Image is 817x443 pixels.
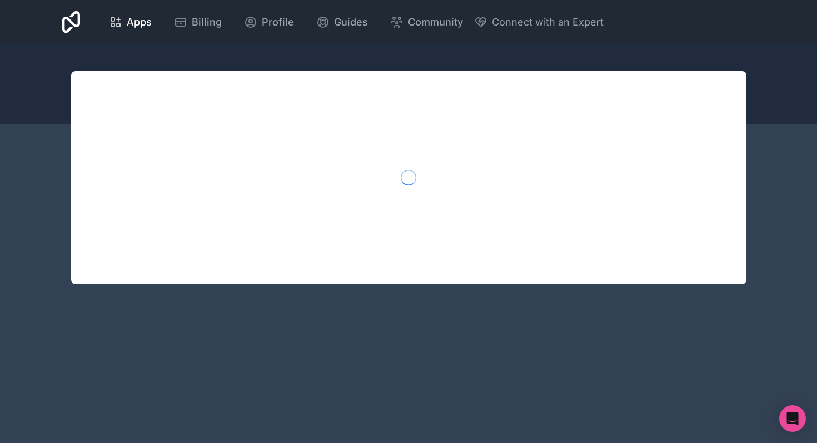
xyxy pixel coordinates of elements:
[235,10,303,34] a: Profile
[474,14,604,30] button: Connect with an Expert
[100,10,161,34] a: Apps
[262,14,294,30] span: Profile
[334,14,368,30] span: Guides
[127,14,152,30] span: Apps
[165,10,231,34] a: Billing
[192,14,222,30] span: Billing
[381,10,472,34] a: Community
[307,10,377,34] a: Guides
[779,405,806,432] div: Open Intercom Messenger
[408,14,463,30] span: Community
[492,14,604,30] span: Connect with an Expert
